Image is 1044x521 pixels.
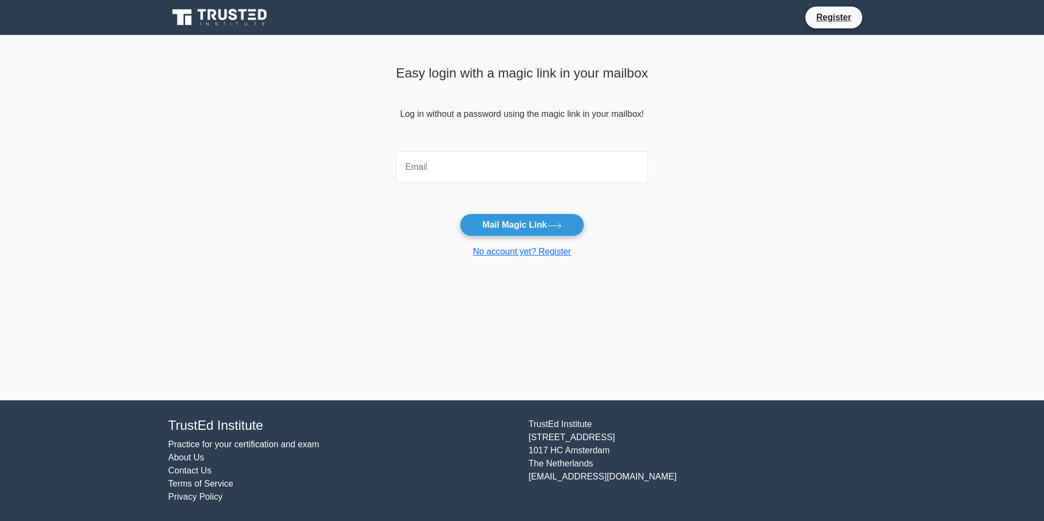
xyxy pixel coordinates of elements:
[396,61,648,147] div: Log in without a password using the magic link in your mailbox!
[168,479,233,488] a: Terms of Service
[522,418,882,504] div: TrustEd Institute [STREET_ADDRESS] 1017 HC Amsterdam The Netherlands [EMAIL_ADDRESS][DOMAIN_NAME]
[168,492,223,501] a: Privacy Policy
[168,440,319,449] a: Practice for your certification and exam
[168,453,204,462] a: About Us
[810,10,858,24] a: Register
[460,214,584,236] button: Mail Magic Link
[168,466,211,475] a: Contact Us
[473,247,571,256] a: No account yet? Register
[396,66,648,81] h4: Easy login with a magic link in your mailbox
[396,151,648,183] input: Email
[168,418,515,434] h4: TrustEd Institute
